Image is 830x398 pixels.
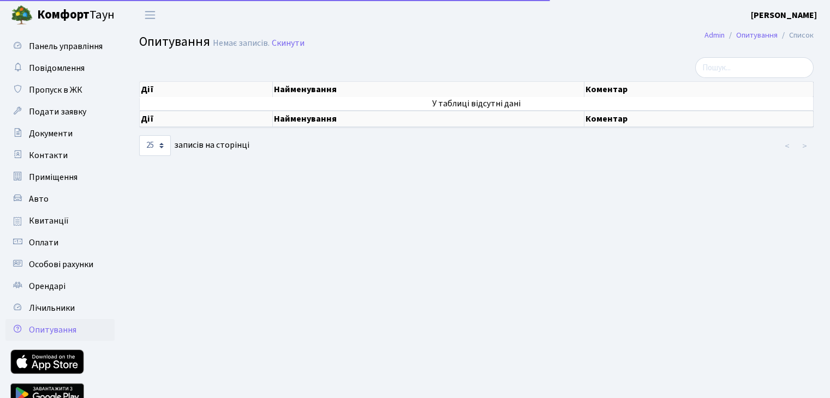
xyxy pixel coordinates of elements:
[704,29,725,41] a: Admin
[139,135,249,156] label: записів на сторінці
[272,38,304,49] a: Скинути
[5,254,115,275] a: Особові рахунки
[29,258,93,270] span: Особові рахунки
[5,210,115,232] a: Квитанції
[5,123,115,144] a: Документи
[5,79,115,101] a: Пропуск в ЖК
[29,280,65,292] span: Орендарі
[37,6,115,25] span: Таун
[29,128,73,140] span: Документи
[29,171,77,183] span: Приміщення
[29,40,103,52] span: Панель управління
[751,9,817,22] a: [PERSON_NAME]
[29,193,49,205] span: Авто
[5,166,115,188] a: Приміщення
[139,135,171,156] select: записів на сторінці
[140,82,273,97] th: Дії
[140,111,273,127] th: Дії
[29,324,76,336] span: Опитування
[751,9,817,21] b: [PERSON_NAME]
[695,57,814,78] input: Пошук...
[5,35,115,57] a: Панель управління
[213,38,270,49] div: Немає записів.
[5,57,115,79] a: Повідомлення
[139,32,210,51] span: Опитування
[136,6,164,24] button: Переключити навігацію
[273,111,584,127] th: Найменування
[736,29,778,41] a: Опитування
[778,29,814,41] li: Список
[584,111,814,127] th: Коментар
[5,275,115,297] a: Орендарі
[11,4,33,26] img: logo.png
[140,97,814,110] td: У таблиці відсутні дані
[5,319,115,341] a: Опитування
[29,84,82,96] span: Пропуск в ЖК
[584,82,814,97] th: Коментар
[5,232,115,254] a: Оплати
[5,297,115,319] a: Лічильники
[29,215,69,227] span: Квитанції
[5,144,115,166] a: Контакти
[29,62,85,74] span: Повідомлення
[29,237,58,249] span: Оплати
[688,24,830,47] nav: breadcrumb
[5,188,115,210] a: Авто
[29,149,68,161] span: Контакти
[29,302,75,314] span: Лічильники
[29,106,86,118] span: Подати заявку
[37,6,89,23] b: Комфорт
[273,82,584,97] th: Найменування
[5,101,115,123] a: Подати заявку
